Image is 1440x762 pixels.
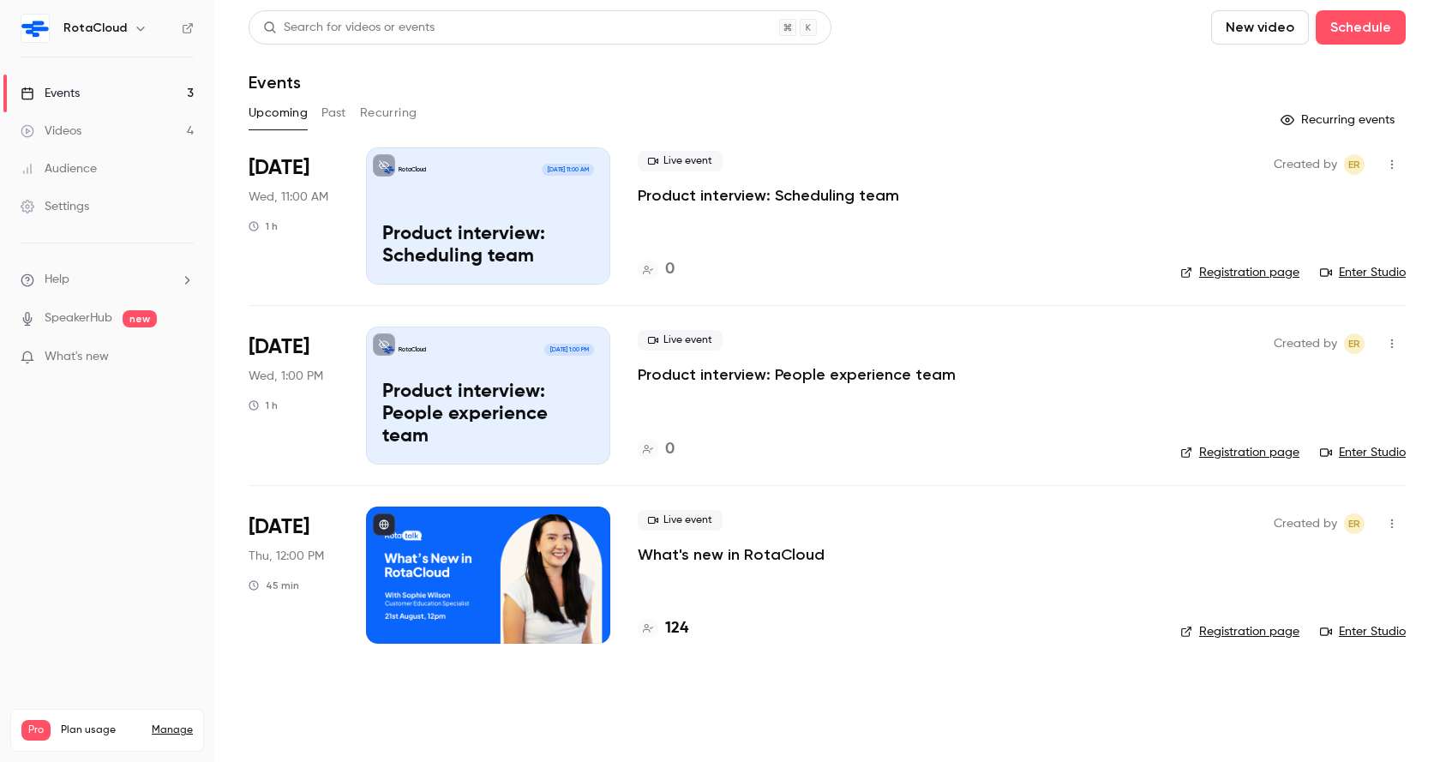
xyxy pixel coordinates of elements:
span: Created by [1274,154,1337,175]
span: Wed, 1:00 PM [249,368,323,385]
span: Help [45,271,69,289]
a: SpeakerHub [45,309,112,327]
span: Live event [638,510,723,531]
div: Search for videos or events [263,19,435,37]
span: Ethan Rylett [1344,513,1365,534]
button: Past [321,99,346,127]
div: Aug 21 Thu, 12:00 PM (Europe/London) [249,507,339,644]
div: 1 h [249,399,278,412]
p: Product interview: People experience team [382,381,594,447]
div: 45 min [249,579,299,592]
div: 1 h [249,219,278,233]
button: New video [1211,10,1309,45]
a: 0 [638,258,675,281]
p: Product interview: Scheduling team [382,224,594,268]
span: Thu, 12:00 PM [249,548,324,565]
div: Settings [21,198,89,215]
h4: 124 [665,617,688,640]
p: RotaCloud [399,345,426,354]
a: Product interview: Scheduling team [638,185,899,206]
a: Enter Studio [1320,623,1406,640]
a: Product interview: People experience teamRotaCloud[DATE] 1:00 PMProduct interview: People experie... [366,327,610,464]
h4: 0 [665,438,675,461]
a: Enter Studio [1320,264,1406,281]
button: Recurring events [1273,106,1406,134]
button: Upcoming [249,99,308,127]
span: Wed, 11:00 AM [249,189,328,206]
a: Manage [152,723,193,737]
img: RotaCloud [21,15,49,42]
span: [DATE] [249,154,309,182]
a: 124 [638,617,688,640]
span: [DATE] [249,513,309,541]
span: [DATE] 1:00 PM [544,344,593,356]
a: 0 [638,438,675,461]
h1: Events [249,72,301,93]
p: RotaCloud [399,165,426,174]
span: ER [1348,333,1360,354]
span: Live event [638,151,723,171]
a: Registration page [1180,264,1299,281]
li: help-dropdown-opener [21,271,194,289]
div: Aug 20 Wed, 11:00 AM (Europe/London) [249,147,339,285]
h6: RotaCloud [63,20,127,37]
a: Product interview: Scheduling teamRotaCloud[DATE] 11:00 AMProduct interview: Scheduling team [366,147,610,285]
span: Pro [21,720,51,741]
span: Created by [1274,333,1337,354]
span: ER [1348,513,1360,534]
a: Enter Studio [1320,444,1406,461]
span: Plan usage [61,723,141,737]
span: Created by [1274,513,1337,534]
span: new [123,310,157,327]
div: Audience [21,160,97,177]
span: [DATE] 11:00 AM [542,164,593,176]
div: Videos [21,123,81,140]
span: Ethan Rylett [1344,333,1365,354]
span: [DATE] [249,333,309,361]
a: Product interview: People experience team [638,364,956,385]
div: Events [21,85,80,102]
h4: 0 [665,258,675,281]
button: Recurring [360,99,417,127]
div: Aug 20 Wed, 1:00 PM (Europe/London) [249,327,339,464]
a: Registration page [1180,444,1299,461]
span: Ethan Rylett [1344,154,1365,175]
a: What's new in RotaCloud [638,544,825,565]
button: Schedule [1316,10,1406,45]
a: Registration page [1180,623,1299,640]
span: ER [1348,154,1360,175]
span: Live event [638,330,723,351]
span: What's new [45,348,109,366]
